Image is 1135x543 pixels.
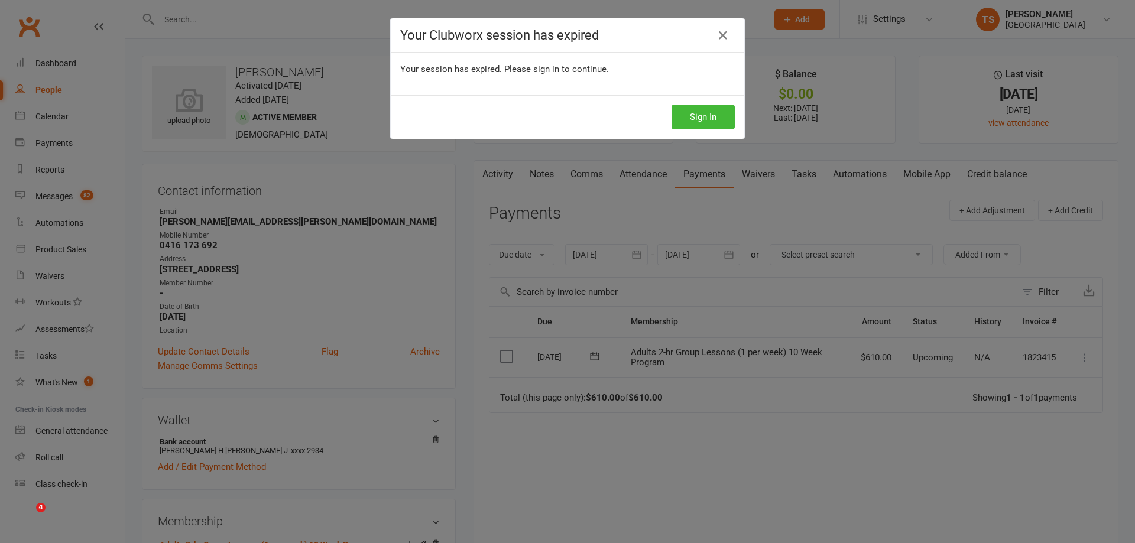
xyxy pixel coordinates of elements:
[36,503,46,512] span: 4
[12,503,40,531] iframe: Intercom live chat
[672,105,735,129] button: Sign In
[714,26,732,45] a: Close
[400,64,609,74] span: Your session has expired. Please sign in to continue.
[400,28,735,43] h4: Your Clubworx session has expired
